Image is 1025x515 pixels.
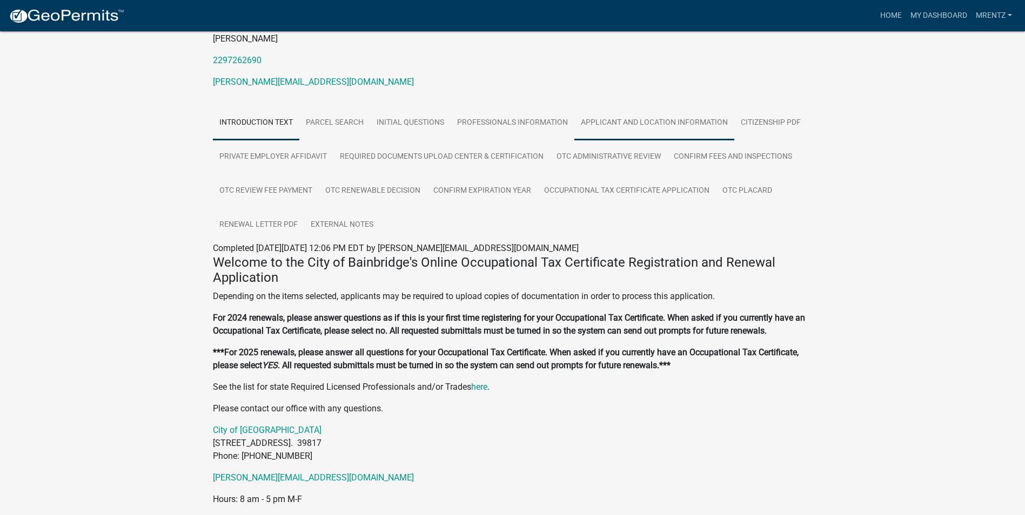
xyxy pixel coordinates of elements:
[213,381,813,394] p: See the list for state Required Licensed Professionals and/or Trades .
[574,106,734,140] a: Applicant and Location Information
[319,174,427,208] a: OTC Renewable Decision
[213,472,414,483] a: [PERSON_NAME][EMAIL_ADDRESS][DOMAIN_NAME]
[213,424,813,463] p: [STREET_ADDRESS]. 39817 Phone: [PHONE_NUMBER]
[213,77,414,87] a: [PERSON_NAME][EMAIL_ADDRESS][DOMAIN_NAME]
[213,493,813,506] p: Hours: 8 am - 5 pm M-F
[906,5,972,26] a: My Dashboard
[213,55,262,65] a: 2297262690
[538,174,716,208] a: Occupational Tax Certificate Application
[213,32,813,45] p: [PERSON_NAME]
[333,140,550,174] a: Required Documents Upload Center & Certification
[451,106,574,140] a: Professionals Information
[972,5,1016,26] a: Mrentz
[213,402,813,415] p: Please contact our office with any questions.
[716,174,779,208] a: OTC Placard
[550,140,667,174] a: OTC Administrative Review
[213,255,813,286] h4: Welcome to the City of Bainbridge's Online Occupational Tax Certificate Registration and Renewal ...
[427,174,538,208] a: Confirm Expiration Year
[213,347,799,370] strong: ***For 2025 renewals, please answer all questions for your Occupational Tax Certificate. When ask...
[876,5,906,26] a: Home
[213,290,813,303] p: Depending on the items selected, applicants may be required to upload copies of documentation in ...
[213,313,805,336] strong: For 2024 renewals, please answer questions as if this is your first time registering for your Occ...
[471,382,487,392] a: here
[667,140,799,174] a: Confirm Fees and Inspections
[213,425,321,435] a: City of [GEOGRAPHIC_DATA]
[370,106,451,140] a: Initial Questions
[734,106,807,140] a: Citizenship PDF
[213,174,319,208] a: OTC Review Fee Payment
[262,360,278,370] strong: YES
[213,208,304,242] a: Renewal Letter PDF
[213,243,579,253] span: Completed [DATE][DATE] 12:06 PM EDT by [PERSON_NAME][EMAIL_ADDRESS][DOMAIN_NAME]
[278,360,671,370] strong: . All requested submittals must be turned in so the system can send out prompts for future renewa...
[304,208,380,242] a: External Notes
[213,106,299,140] a: Introduction Text
[213,140,333,174] a: Private Employer Affidavit
[299,106,370,140] a: Parcel search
